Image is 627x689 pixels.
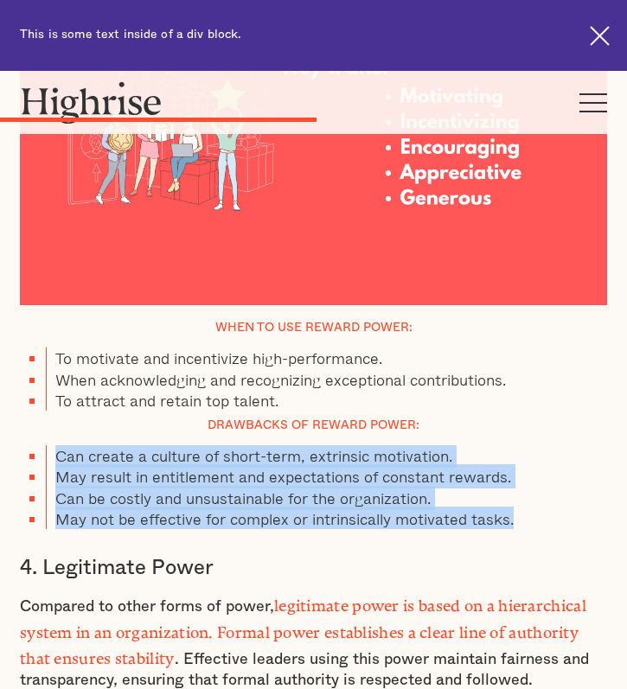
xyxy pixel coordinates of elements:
[20,322,607,334] h4: When to use reward power:
[46,466,607,487] li: May result in entitlement and expectations of constant rewards.
[46,369,607,390] li: When acknowledging and recognizing exceptional contributions.
[46,488,607,508] li: Can be costly and unsustainable for the organization.
[46,390,607,411] li: To attract and retain top talent.
[46,348,607,368] li: To motivate and incentivize high-performance.
[590,26,610,46] img: Cross icon
[46,445,607,466] li: Can create a culture of short-term, extrinsic motivation.
[20,596,586,660] strong: legitimate power is based on a hierarchical system in an organization. Formal power establishes a...
[20,555,607,581] h3: 4. Legitimate Power
[20,419,607,431] h4: Drawbacks of reward power:
[20,81,163,124] img: Highrise logo
[46,508,607,529] li: May not be effective for complex or intrinsically motivated tasks.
